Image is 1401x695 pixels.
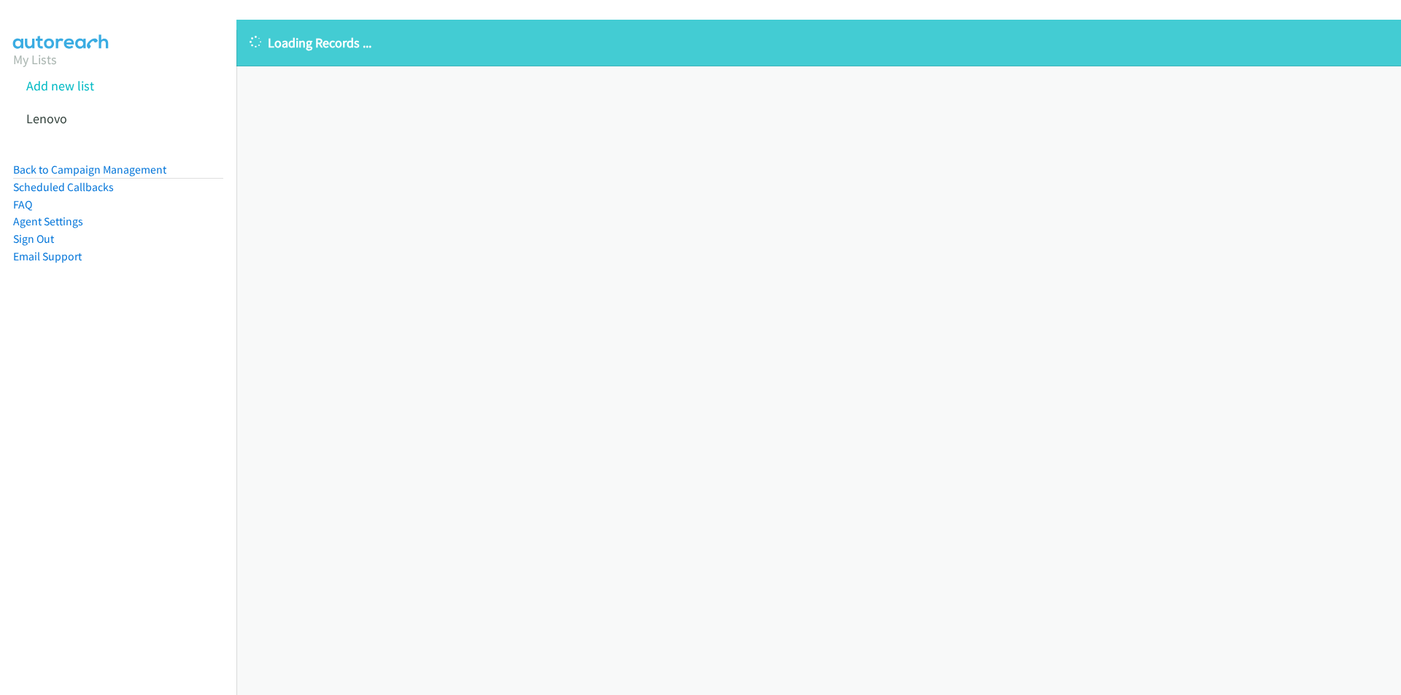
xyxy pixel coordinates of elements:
[13,232,54,246] a: Sign Out
[26,77,94,94] a: Add new list
[250,33,1388,53] p: Loading Records ...
[13,214,83,228] a: Agent Settings
[13,198,32,211] a: FAQ
[13,163,166,176] a: Back to Campaign Management
[13,180,114,194] a: Scheduled Callbacks
[13,249,82,263] a: Email Support
[13,51,57,68] a: My Lists
[26,110,67,127] a: Lenovo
